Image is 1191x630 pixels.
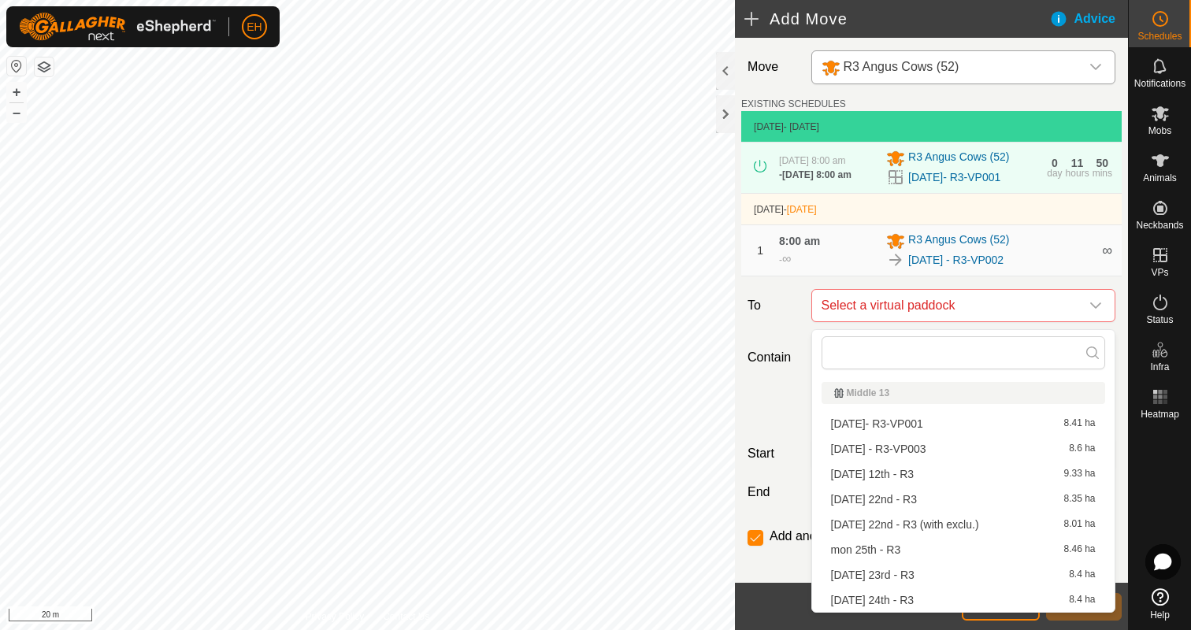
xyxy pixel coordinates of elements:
a: Help [1129,582,1191,626]
span: ∞ [1102,243,1112,258]
span: - [DATE] [784,121,819,132]
span: Animals [1143,173,1177,183]
img: To [886,250,905,269]
a: Privacy Policy [305,610,364,624]
div: - [779,168,852,182]
img: Gallagher Logo [19,13,216,41]
div: hours [1066,169,1089,178]
div: Advice [1049,9,1128,28]
span: [DATE] - R3-VP003 [831,443,926,454]
span: R3 Angus Cows (52) [908,232,1009,250]
span: R3 Angus Cows [815,51,1080,83]
span: 8.4 ha [1069,569,1095,580]
span: R3 Angus Cows (52) [908,149,1009,168]
span: Notifications [1134,79,1185,88]
span: VPs [1151,268,1168,277]
div: dropdown trigger [1080,51,1111,83]
span: 8.41 ha [1063,418,1095,429]
span: Neckbands [1136,220,1183,230]
span: Mobs [1148,126,1171,135]
h2: Add Move [744,9,1048,28]
span: 8.01 ha [1063,519,1095,530]
span: [DATE]- R3-VP001 [831,418,923,429]
label: Move [741,50,804,84]
span: [DATE] 22nd - R3 (with exclu.) [831,519,979,530]
div: 0 [1052,157,1058,169]
span: 8.6 ha [1069,443,1095,454]
li: Sunday 24th - R3 [822,588,1105,612]
span: 1 [757,244,763,257]
li: Saturday 23rd - R3 [822,563,1105,587]
span: EH [247,19,262,35]
span: [DATE] 24th - R3 [831,595,915,606]
label: Contain [741,348,804,367]
span: Help [1150,610,1170,620]
li: 28-8-2025 - R3-VP003 [822,437,1105,461]
span: 9.33 ha [1063,469,1095,480]
div: 50 [1096,157,1109,169]
span: 8.4 ha [1069,595,1095,606]
span: Heatmap [1141,409,1179,419]
div: Middle 13 [834,388,1093,398]
span: ∞ [782,252,791,265]
span: 8.46 ha [1063,544,1095,555]
span: [DATE] [754,121,784,132]
span: - [784,204,817,215]
span: [DATE] [754,204,784,215]
span: Infra [1150,362,1169,372]
button: Map Layers [35,57,54,76]
div: day [1047,169,1062,178]
li: Friday 22nd - R3 (with exclu.) [822,513,1105,536]
span: [DATE] 8:00 am [782,169,852,180]
span: 8.35 ha [1063,494,1095,505]
label: Start [741,444,804,463]
a: [DATE]- R3-VP001 [908,169,1000,186]
button: Reset Map [7,57,26,76]
span: mon 25th - R3 [831,544,901,555]
span: R3 Angus Cows (52) [844,60,959,73]
span: [DATE] 8:00 am [779,155,845,166]
div: mins [1093,169,1112,178]
button: – [7,103,26,122]
div: dropdown trigger [1080,290,1111,321]
li: Friday 22nd - R3 [822,487,1105,511]
li: 26-8-2025- R3-VP001 [822,412,1105,435]
a: [DATE] - R3-VP002 [908,252,1004,269]
div: 11 [1071,157,1084,169]
span: Schedules [1137,31,1182,41]
label: EXISTING SCHEDULES [741,97,846,111]
li: mon 25th - R3 [822,538,1105,561]
div: - [779,250,791,269]
span: [DATE] 22nd - R3 [831,494,917,505]
span: [DATE] 23rd - R3 [831,569,915,580]
li: Friday 12th - R3 [822,462,1105,486]
a: Contact Us [383,610,429,624]
span: Select a virtual paddock [815,290,1080,321]
label: End [741,483,804,502]
label: Add another scheduled move [770,530,933,543]
span: Status [1146,315,1173,324]
button: + [7,83,26,102]
span: 8:00 am [779,235,820,247]
span: [DATE] [787,204,817,215]
span: [DATE] 12th - R3 [831,469,915,480]
label: To [741,289,804,322]
ul: Option List [812,376,1115,612]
